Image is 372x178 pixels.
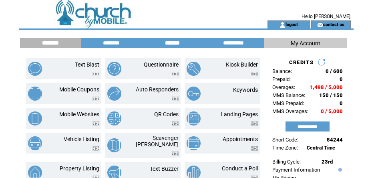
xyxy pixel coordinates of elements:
a: Questionnaire [144,61,179,68]
a: Mobile Websites [59,111,99,117]
a: Appointments [223,136,258,142]
img: account_icon.gif [280,22,286,28]
span: Hello [PERSON_NAME] [302,14,350,19]
a: Text Buzzer [150,166,179,172]
a: Conduct a Poll [222,165,258,172]
img: video.png [92,72,99,76]
a: QR Codes [154,111,179,117]
a: Auto Responders [136,86,179,93]
a: Payment Information [272,167,320,173]
span: MMS Prepaid: [272,100,304,106]
span: 0 [340,100,343,106]
img: text-blast.png [28,62,42,76]
img: video.png [92,121,99,126]
img: questionnaire.png [107,62,121,76]
img: qr-codes.png [107,111,121,125]
img: video.png [251,146,258,151]
span: Short Code: [272,137,298,143]
a: logout [286,22,298,27]
img: contact_us_icon.gif [317,22,323,28]
img: mobile-websites.png [28,111,42,125]
a: Property Listing [60,165,99,172]
span: MMS Balance: [272,92,305,98]
img: video.png [172,121,179,126]
a: Keywords [233,87,258,93]
a: Kiosk Builder [226,61,258,68]
span: 0 / 5,000 [321,108,343,114]
a: Landing Pages [221,111,258,117]
img: landing-pages.png [187,111,201,125]
span: 0 / 600 [326,68,343,74]
img: scavenger-hunt.png [107,138,121,152]
img: help.gif [336,168,342,172]
img: video.png [92,97,99,101]
img: video.png [172,97,179,101]
span: MMS Overages: [272,108,308,114]
span: 54244 [327,137,343,143]
span: My Account [291,40,320,47]
span: CREDITS [289,59,314,65]
img: mobile-coupons.png [28,87,42,101]
span: Prepaid: [272,76,291,82]
img: video.png [172,72,179,76]
img: video.png [92,146,99,151]
span: Central Time [307,145,335,151]
img: keywords.png [187,87,201,101]
img: video.png [172,152,179,156]
img: auto-responders.png [107,87,121,101]
span: 0 [340,76,343,82]
span: Billing Cycle: [272,159,301,165]
span: 1,498 / 5,000 [310,84,343,90]
a: Scavenger [PERSON_NAME] [136,135,179,148]
span: Balance: [272,68,292,74]
a: Vehicle Listing [64,136,99,142]
a: contact us [323,22,344,27]
a: Text Blast [75,61,99,68]
img: appointments.png [187,136,201,150]
img: video.png [251,121,258,126]
span: 150 / 150 [319,92,343,98]
img: vehicle-listing.png [28,136,42,150]
span: Time Zone: [272,145,298,151]
img: video.png [251,72,258,76]
a: Mobile Coupons [59,86,99,93]
img: kiosk-builder.png [187,62,201,76]
span: 23rd [322,159,333,165]
span: Overages: [272,84,295,90]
